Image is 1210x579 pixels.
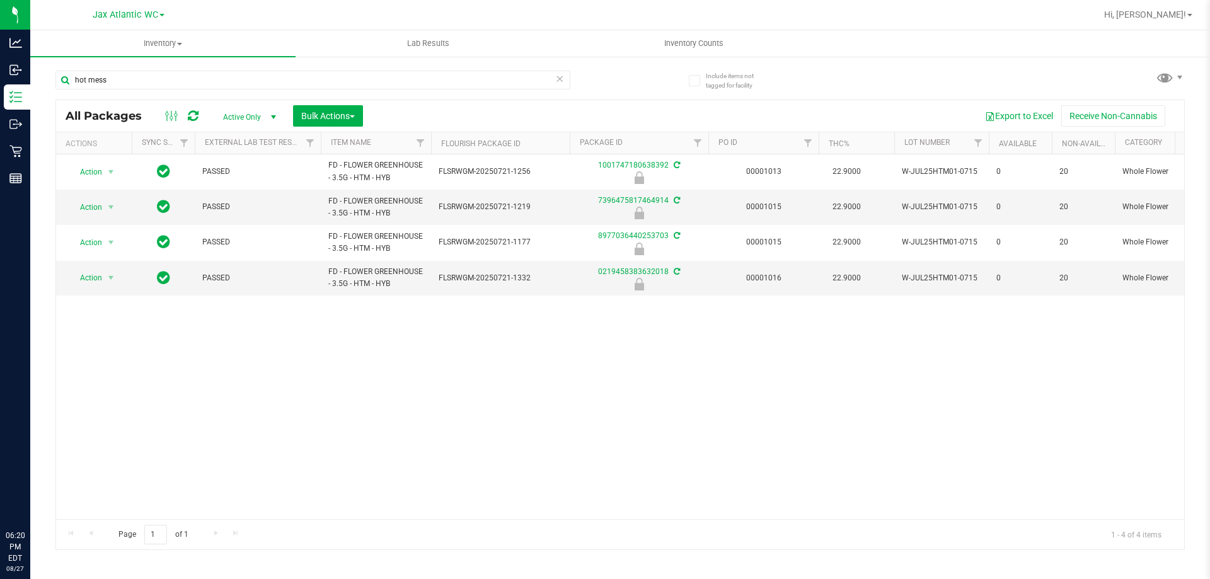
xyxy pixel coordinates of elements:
[672,231,680,240] span: Sync from Compliance System
[69,163,103,181] span: Action
[688,132,708,154] a: Filter
[1061,105,1165,127] button: Receive Non-Cannabis
[202,272,313,284] span: PASSED
[598,267,669,276] a: 0219458383632018
[144,525,167,544] input: 1
[598,161,669,169] a: 1001747180638392
[568,207,710,219] div: Newly Received
[746,238,781,246] a: 00001015
[6,530,25,564] p: 06:20 PM EDT
[205,138,304,147] a: External Lab Test Result
[746,167,781,176] a: 00001013
[1059,236,1107,248] span: 20
[103,198,119,216] span: select
[66,139,127,148] div: Actions
[826,198,867,216] span: 22.9000
[568,243,710,255] div: Newly Received
[9,172,22,185] inline-svg: Reports
[13,478,50,516] iframe: Resource center
[996,272,1044,284] span: 0
[902,201,981,213] span: W-JUL25HTM01-0715
[157,269,170,287] span: In Sync
[672,267,680,276] span: Sync from Compliance System
[66,109,154,123] span: All Packages
[300,132,321,154] a: Filter
[301,111,355,121] span: Bulk Actions
[69,234,103,251] span: Action
[30,38,296,49] span: Inventory
[1059,201,1107,213] span: 20
[328,159,423,183] span: FD - FLOWER GREENHOUSE - 3.5G - HTM - HYB
[1104,9,1186,20] span: Hi, [PERSON_NAME]!
[968,132,989,154] a: Filter
[829,139,850,148] a: THC%
[439,272,562,284] span: FLSRWGM-20250721-1332
[328,266,423,290] span: FD - FLOWER GREENHOUSE - 3.5G - HTM - HYB
[672,196,680,205] span: Sync from Compliance System
[9,118,22,130] inline-svg: Outbound
[439,236,562,248] span: FLSRWGM-20250721-1177
[103,163,119,181] span: select
[439,201,562,213] span: FLSRWGM-20250721-1219
[996,236,1044,248] span: 0
[30,30,296,57] a: Inventory
[902,236,981,248] span: W-JUL25HTM01-0715
[902,166,981,178] span: W-JUL25HTM01-0715
[904,138,950,147] a: Lot Number
[1101,525,1172,544] span: 1 - 4 of 4 items
[826,163,867,181] span: 22.9000
[439,166,562,178] span: FLSRWGM-20250721-1256
[902,272,981,284] span: W-JUL25HTM01-0715
[826,233,867,251] span: 22.9000
[555,71,564,87] span: Clear
[331,138,371,147] a: Item Name
[328,231,423,255] span: FD - FLOWER GREENHOUSE - 3.5G - HTM - HYB
[6,564,25,573] p: 08/27
[202,236,313,248] span: PASSED
[568,171,710,184] div: Newly Received
[69,198,103,216] span: Action
[647,38,740,49] span: Inventory Counts
[561,30,826,57] a: Inventory Counts
[1059,272,1107,284] span: 20
[142,138,190,147] a: Sync Status
[93,9,158,20] span: Jax Atlantic WC
[1125,138,1162,147] a: Category
[798,132,819,154] a: Filter
[1062,139,1118,148] a: Non-Available
[598,231,669,240] a: 8977036440253703
[706,71,769,90] span: Include items not tagged for facility
[390,38,466,49] span: Lab Results
[9,91,22,103] inline-svg: Inventory
[9,37,22,49] inline-svg: Analytics
[410,132,431,154] a: Filter
[9,145,22,158] inline-svg: Retail
[202,166,313,178] span: PASSED
[746,273,781,282] a: 00001016
[826,269,867,287] span: 22.9000
[296,30,561,57] a: Lab Results
[999,139,1037,148] a: Available
[108,525,199,544] span: Page of 1
[441,139,521,148] a: Flourish Package ID
[996,201,1044,213] span: 0
[996,166,1044,178] span: 0
[580,138,623,147] a: Package ID
[157,163,170,180] span: In Sync
[746,202,781,211] a: 00001015
[103,234,119,251] span: select
[157,198,170,215] span: In Sync
[69,269,103,287] span: Action
[55,71,570,89] input: Search Package ID, Item Name, SKU, Lot or Part Number...
[598,196,669,205] a: 7396475817464914
[103,269,119,287] span: select
[174,132,195,154] a: Filter
[1059,166,1107,178] span: 20
[157,233,170,251] span: In Sync
[568,278,710,290] div: Newly Received
[977,105,1061,127] button: Export to Excel
[9,64,22,76] inline-svg: Inbound
[202,201,313,213] span: PASSED
[293,105,363,127] button: Bulk Actions
[328,195,423,219] span: FD - FLOWER GREENHOUSE - 3.5G - HTM - HYB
